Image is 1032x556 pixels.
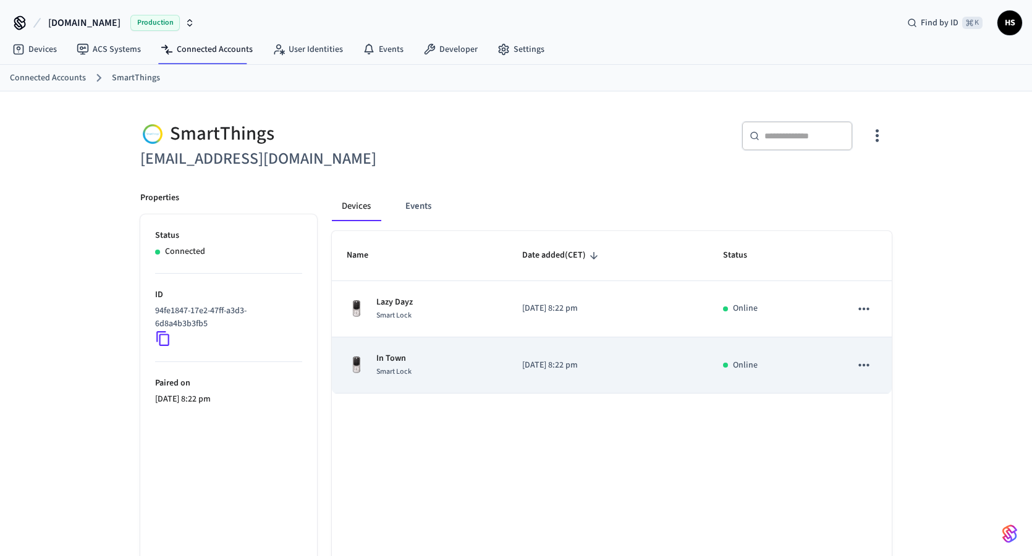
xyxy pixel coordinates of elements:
[155,305,297,331] p: 94fe1847-17e2-47ff-a3d3-6d8a4b3b3fb5
[522,302,693,315] p: [DATE] 8:22 pm
[2,38,67,61] a: Devices
[130,15,180,31] span: Production
[733,302,758,315] p: Online
[522,359,693,372] p: [DATE] 8:22 pm
[332,192,892,221] div: connected account tabs
[347,355,366,375] img: Yale Assure Touchscreen Wifi Smart Lock, Satin Nickel, Front
[332,231,892,394] table: sticky table
[921,17,958,29] span: Find by ID
[155,229,302,242] p: Status
[140,146,509,172] h6: [EMAIL_ADDRESS][DOMAIN_NAME]
[10,72,86,85] a: Connected Accounts
[165,245,205,258] p: Connected
[140,121,509,146] div: SmartThings
[155,377,302,390] p: Paired on
[353,38,413,61] a: Events
[897,12,992,34] div: Find by ID⌘ K
[347,299,366,319] img: Yale Assure Touchscreen Wifi Smart Lock, Satin Nickel, Front
[1002,524,1017,544] img: SeamLogoGradient.69752ec5.svg
[151,38,263,61] a: Connected Accounts
[522,246,602,265] span: Date added(CET)
[376,296,413,309] p: Lazy Dayz
[376,366,412,377] span: Smart Lock
[263,38,353,61] a: User Identities
[488,38,554,61] a: Settings
[999,12,1021,34] span: HS
[140,192,179,204] p: Properties
[376,310,412,321] span: Smart Lock
[395,192,441,221] button: Events
[997,11,1022,35] button: HS
[48,15,121,30] span: [DOMAIN_NAME]
[140,121,165,146] img: Smartthings Logo, Square
[67,38,151,61] a: ACS Systems
[347,246,384,265] span: Name
[962,17,983,29] span: ⌘ K
[155,393,302,406] p: [DATE] 8:22 pm
[332,192,381,221] button: Devices
[733,359,758,372] p: Online
[112,72,160,85] a: SmartThings
[376,352,412,365] p: In Town
[155,289,302,301] p: ID
[723,246,763,265] span: Status
[413,38,488,61] a: Developer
